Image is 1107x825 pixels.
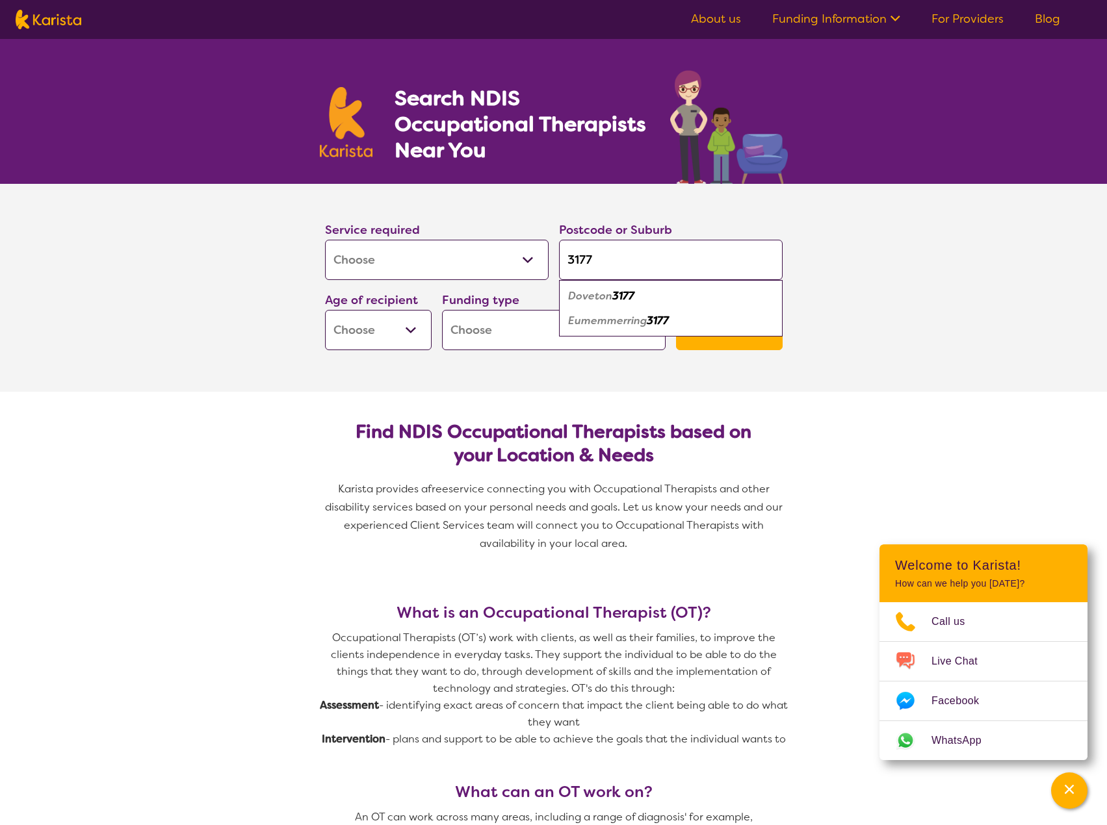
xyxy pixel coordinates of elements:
[320,783,788,801] h3: What can an OT work on?
[1035,11,1060,27] a: Blog
[895,557,1072,573] h2: Welcome to Karista!
[322,732,385,746] strong: Intervention
[647,314,669,327] em: 3177
[428,482,449,496] span: free
[320,87,373,157] img: Karista logo
[931,612,981,631] span: Call us
[320,629,788,697] p: Occupational Therapists (OT’s) work with clients, as well as their families, to improve the clien...
[559,240,783,280] input: Type
[335,420,772,467] h2: Find NDIS Occupational Therapists based on your Location & Needs
[568,289,612,303] em: Doveton
[691,11,741,27] a: About us
[879,602,1087,760] ul: Choose channel
[612,289,634,303] em: 3177
[320,603,788,622] h3: What is an Occupational Therapist (OT)?
[931,11,1004,27] a: For Providers
[931,652,993,671] span: Live Chat
[568,314,647,327] em: Eumemmerring
[325,222,420,238] label: Service required
[931,731,997,750] span: WhatsApp
[559,222,672,238] label: Postcode or Suburb
[879,544,1087,760] div: Channel Menu
[325,292,418,308] label: Age of recipient
[16,10,81,29] img: Karista logo
[566,284,776,309] div: Doveton 3177
[670,70,788,184] img: occupational-therapy
[395,85,647,163] h1: Search NDIS Occupational Therapists Near You
[895,578,1072,589] p: How can we help you [DATE]?
[1051,772,1087,809] button: Channel Menu
[325,482,785,550] span: service connecting you with Occupational Therapists and other disability services based on your p...
[772,11,900,27] a: Funding Information
[320,698,379,712] strong: Assessment
[442,292,519,308] label: Funding type
[879,721,1087,760] a: Web link opens in a new tab.
[338,482,428,496] span: Karista provides a
[566,309,776,333] div: Eumemmerring 3177
[320,731,788,748] p: - plans and support to be able to achieve the goals that the individual wants to
[931,691,995,711] span: Facebook
[320,697,788,731] p: - identifying exact areas of concern that impact the client being able to do what they want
